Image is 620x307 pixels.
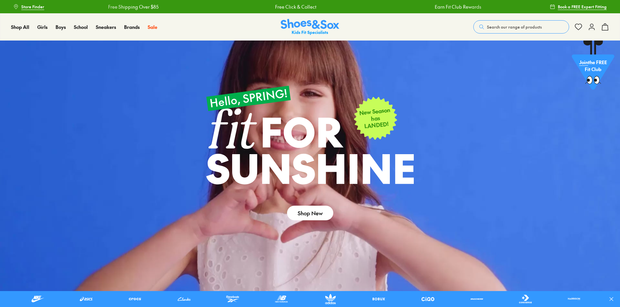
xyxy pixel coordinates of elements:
span: Store Finder [21,4,44,10]
span: School [74,24,88,30]
button: Search our range of products [473,20,569,34]
span: Join [579,59,588,65]
span: Sale [148,24,157,30]
span: Girls [37,24,48,30]
span: Book a FREE Expert Fitting [558,4,607,10]
a: Jointhe FREE Fit Club [572,40,614,93]
span: Search our range of products [487,24,542,30]
a: Sneakers [96,24,116,31]
a: Store Finder [13,1,44,13]
p: the FREE Fit Club [572,53,614,78]
a: Shop All [11,24,29,31]
a: Free Click & Collect [275,3,316,10]
span: Boys [56,24,66,30]
a: Book a FREE Expert Fitting [550,1,607,13]
a: Free Shipping Over $85 [108,3,158,10]
a: Shoes & Sox [281,19,339,35]
a: School [74,24,88,31]
a: Sale [148,24,157,31]
span: Shop All [11,24,29,30]
a: Boys [56,24,66,31]
span: Sneakers [96,24,116,30]
a: Brands [124,24,140,31]
a: Girls [37,24,48,31]
span: Brands [124,24,140,30]
a: Earn Fit Club Rewards [434,3,481,10]
img: SNS_Logo_Responsive.svg [281,19,339,35]
a: Shop New [287,206,333,220]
